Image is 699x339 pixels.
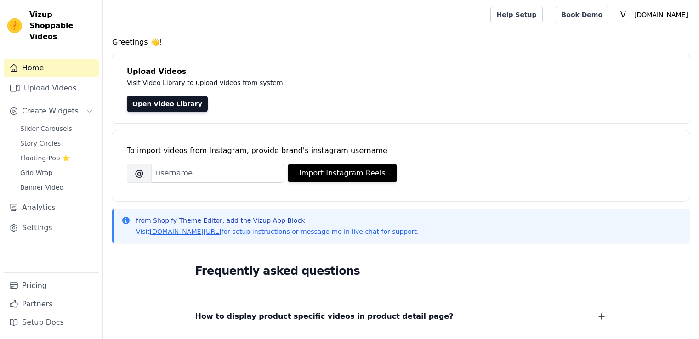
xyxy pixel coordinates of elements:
h4: Greetings 👋! [112,37,690,48]
img: Vizup [7,18,22,33]
p: Visit Video Library to upload videos from system [127,77,539,88]
a: [DOMAIN_NAME][URL] [150,228,222,235]
a: Book Demo [556,6,608,23]
button: Import Instagram Reels [288,164,397,182]
h2: Frequently asked questions [195,262,607,280]
text: V [620,10,626,19]
a: Help Setup [490,6,542,23]
a: Banner Video [15,181,99,194]
span: How to display product specific videos in product detail page? [195,310,454,323]
a: Setup Docs [4,313,99,332]
button: V [DOMAIN_NAME] [616,6,692,23]
a: Story Circles [15,137,99,150]
a: Open Video Library [127,96,208,112]
a: Partners [4,295,99,313]
a: Settings [4,219,99,237]
span: Grid Wrap [20,168,52,177]
p: from Shopify Theme Editor, add the Vizup App Block [136,216,419,225]
span: @ [127,164,152,183]
div: To import videos from Instagram, provide brand's instagram username [127,145,675,156]
a: Grid Wrap [15,166,99,179]
span: Banner Video [20,183,63,192]
span: Create Widgets [22,106,79,117]
a: Slider Carousels [15,122,99,135]
button: Create Widgets [4,102,99,120]
a: Home [4,59,99,77]
p: Visit for setup instructions or message me in live chat for support. [136,227,419,236]
a: Floating-Pop ⭐ [15,152,99,164]
span: Floating-Pop ⭐ [20,153,70,163]
a: Pricing [4,277,99,295]
h4: Upload Videos [127,66,675,77]
a: Analytics [4,198,99,217]
span: Slider Carousels [20,124,72,133]
input: username [152,164,284,183]
span: Vizup Shoppable Videos [29,9,95,42]
button: How to display product specific videos in product detail page? [195,310,607,323]
a: Upload Videos [4,79,99,97]
p: [DOMAIN_NAME] [631,6,692,23]
span: Story Circles [20,139,61,148]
